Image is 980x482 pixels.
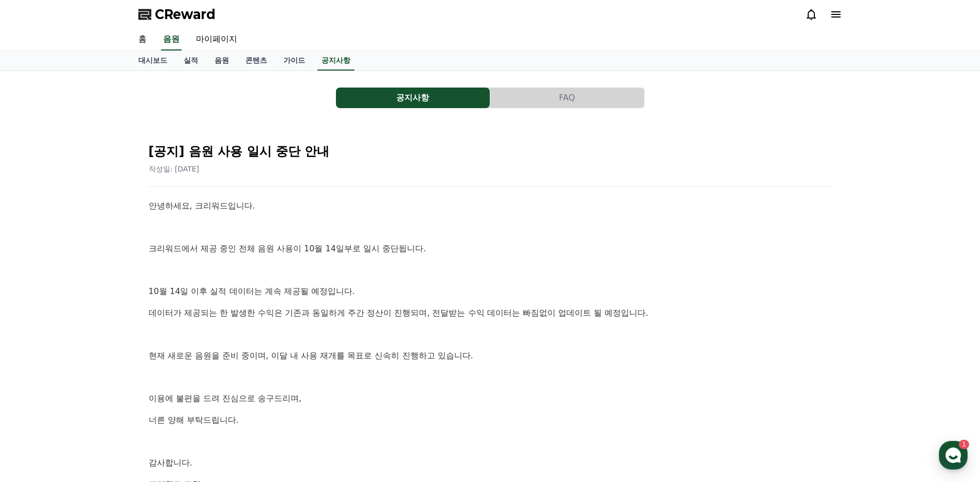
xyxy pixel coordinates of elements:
p: 너른 양해 부탁드립니다. [149,414,832,427]
p: 크리워드에서 제공 중인 전체 음원 사용이 10월 14일부로 일시 중단됩니다. [149,242,832,255]
a: 가이드 [275,51,313,71]
span: 1 [104,326,108,334]
span: 대화 [94,342,106,351]
a: 실적 [175,51,206,71]
h2: [공지] 음원 사용 일시 중단 안내 [149,143,832,160]
p: 현재 새로운 음원을 준비 중이며, 이달 내 사용 재개를 목표로 신속히 진행하고 있습니다. [149,349,832,363]
a: 홈 [3,326,68,352]
a: CReward [138,6,216,23]
a: 마이페이지 [188,29,245,50]
button: FAQ [490,88,644,108]
a: 1대화 [68,326,133,352]
a: 대시보드 [130,51,175,71]
a: 음원 [161,29,182,50]
span: CReward [155,6,216,23]
a: 음원 [206,51,237,71]
a: 공지사항 [317,51,354,71]
a: 홈 [130,29,155,50]
span: 홈 [32,342,39,350]
p: 10월 14일 이후 실적 데이터는 계속 제공될 예정입니다. [149,285,832,298]
p: 이용에 불편을 드려 진심으로 송구드리며, [149,392,832,405]
a: 설정 [133,326,198,352]
a: FAQ [490,88,645,108]
p: 데이터가 제공되는 한 발생한 수익은 기존과 동일하게 주간 정산이 진행되며, 전달받는 수익 데이터는 빠짐없이 업데이트 될 예정입니다. [149,306,832,320]
span: 작성일: [DATE] [149,165,200,173]
button: 공지사항 [336,88,490,108]
p: 감사합니다. [149,456,832,470]
a: 콘텐츠 [237,51,275,71]
p: 안녕하세요, 크리워드입니다. [149,199,832,213]
span: 설정 [159,342,171,350]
